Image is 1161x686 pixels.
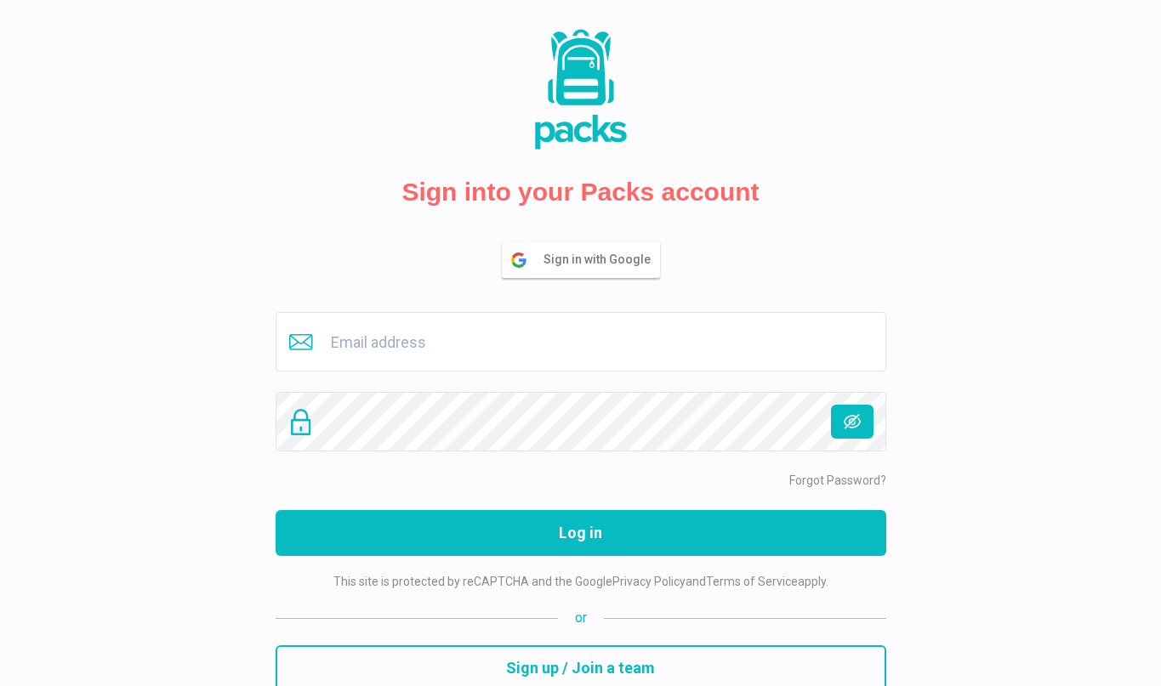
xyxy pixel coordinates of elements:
a: Terms of Service [706,575,798,588]
a: Forgot Password? [789,473,886,487]
a: Privacy Policy [612,575,686,588]
img: Packs Logo [496,26,666,153]
span: Sign in with Google [544,242,659,277]
button: Log in [276,510,886,556]
button: Sign in with Google [502,241,660,278]
input: Email address [276,312,886,371]
h2: Sign into your Packs account [401,177,759,207]
p: This site is protected by reCAPTCHA and the Google and apply. [333,573,828,591]
span: or [558,608,604,628]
